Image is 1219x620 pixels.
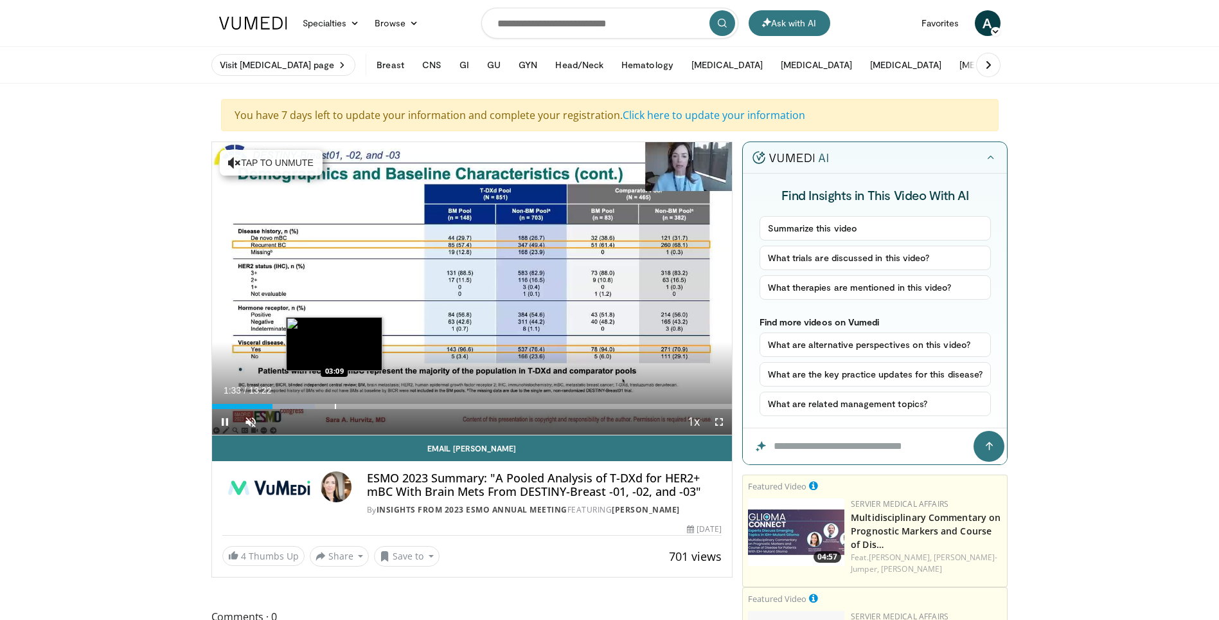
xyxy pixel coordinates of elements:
a: [PERSON_NAME], [869,552,932,563]
small: Featured Video [748,593,806,605]
button: [MEDICAL_DATA] [862,52,949,78]
img: 5d70efb0-66ed-4f4a-9783-2b532cf77c72.png.150x105_q85_crop-smart_upscale.jpg [748,498,844,566]
a: Servier Medical Affairs [851,498,948,509]
div: Progress Bar [212,404,733,409]
button: Save to [374,546,440,567]
a: [PERSON_NAME] [612,504,680,515]
a: 04:57 [748,498,844,566]
button: Fullscreen [706,409,732,435]
h4: ESMO 2023 Summary: "A Pooled Analysis of T-DXd for HER2+ mBC With Brain Mets From DESTINY-Breast ... [367,471,722,499]
a: Multidisciplinary Commentary on Prognostic Markers and Course of Dis… [851,511,1001,551]
button: Playback Rate [681,409,706,435]
span: 701 views [669,549,722,564]
button: Tap to unmute [220,150,323,176]
button: Ask with AI [749,10,830,36]
small: Featured Video [748,480,806,492]
div: By FEATURING [367,504,722,516]
button: GI [452,52,477,78]
a: A [975,10,1001,36]
div: [DATE] [687,524,722,535]
span: 04:57 [814,551,841,563]
a: Visit [MEDICAL_DATA] page [211,54,356,76]
button: What trials are discussed in this video? [760,246,992,270]
button: Share [310,546,369,567]
button: Pause [212,409,238,435]
a: [PERSON_NAME]-Jumper, [851,552,997,574]
a: Favorites [914,10,967,36]
video-js: Video Player [212,142,733,435]
span: 1:33 [224,385,241,396]
p: Find more videos on Vumedi [760,316,992,327]
a: Specialties [295,10,368,36]
button: Summarize this video [760,216,992,241]
button: GU [479,52,508,78]
img: VuMedi Logo [219,17,287,30]
button: Head/Neck [547,52,611,78]
button: Hematology [614,52,681,78]
span: / [244,385,247,396]
span: 4 [241,550,246,562]
button: CNS [414,52,449,78]
button: [MEDICAL_DATA] [684,52,770,78]
button: Unmute [238,409,263,435]
button: What are alternative perspectives on this video? [760,333,992,357]
a: Click here to update your information [623,108,805,122]
button: Breast [369,52,411,78]
button: What are related management topics? [760,392,992,416]
button: [MEDICAL_DATA] [773,52,860,78]
img: image.jpeg [286,317,382,371]
a: Insights from 2023 ESMO Annual Meeting [377,504,567,515]
span: 13:22 [249,385,271,396]
h4: Find Insights in This Video With AI [760,187,992,203]
button: GYN [511,52,545,78]
div: You have 7 days left to update your information and complete your registration. [221,99,999,131]
div: Feat. [851,552,1002,575]
a: Email [PERSON_NAME] [212,435,733,461]
button: What therapies are mentioned in this video? [760,275,992,300]
a: [PERSON_NAME] [881,563,942,574]
button: What are the key practice updates for this disease? [760,362,992,387]
input: Question for the AI [743,428,1007,464]
button: [MEDICAL_DATA] [952,52,1038,78]
img: Insights from 2023 ESMO Annual Meeting [222,471,316,502]
img: vumedi-ai-logo.v2.svg [752,151,828,164]
input: Search topics, interventions [481,8,738,39]
a: Browse [367,10,426,36]
a: 4 Thumbs Up [222,546,305,566]
img: Avatar [321,471,351,502]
